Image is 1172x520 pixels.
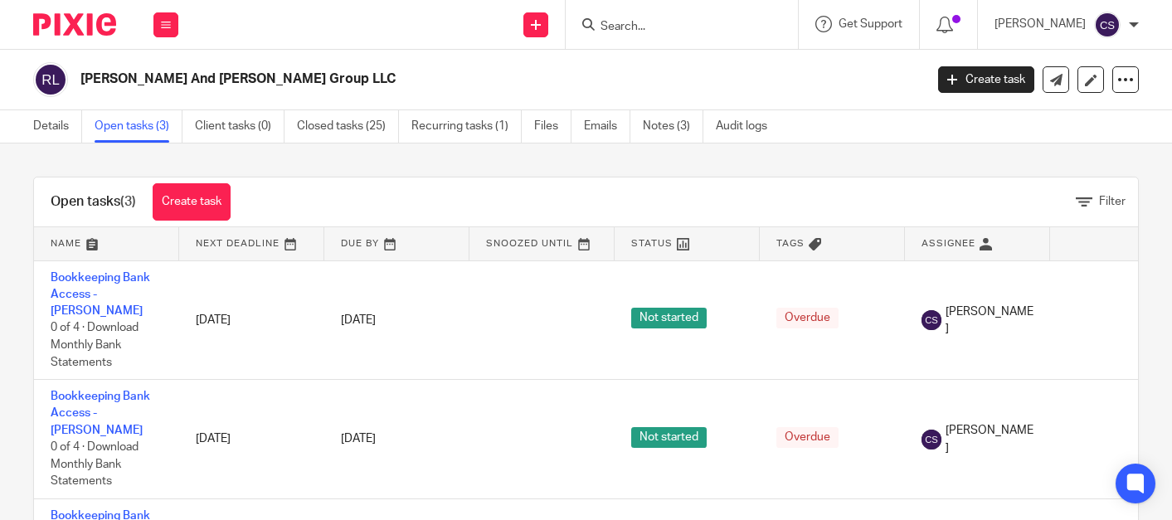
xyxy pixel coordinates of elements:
[631,427,707,448] span: Not started
[341,433,376,445] span: [DATE]
[80,70,746,88] h2: [PERSON_NAME] And [PERSON_NAME] Group LLC
[534,110,571,143] a: Files
[584,110,630,143] a: Emails
[51,193,136,211] h1: Open tasks
[922,310,941,330] img: svg%3E
[33,13,116,36] img: Pixie
[51,441,139,487] span: 0 of 4 · Download Monthly Bank Statements
[776,427,839,448] span: Overdue
[776,308,839,328] span: Overdue
[946,304,1033,338] span: [PERSON_NAME]
[1094,12,1121,38] img: svg%3E
[631,239,673,248] span: Status
[51,323,139,368] span: 0 of 4 · Download Monthly Bank Statements
[341,314,376,326] span: [DATE]
[776,239,805,248] span: Tags
[153,183,231,221] a: Create task
[33,62,68,97] img: svg%3E
[33,110,82,143] a: Details
[946,422,1033,456] span: [PERSON_NAME]
[1099,196,1126,207] span: Filter
[994,16,1086,32] p: [PERSON_NAME]
[179,260,324,380] td: [DATE]
[411,110,522,143] a: Recurring tasks (1)
[599,20,748,35] input: Search
[716,110,780,143] a: Audit logs
[839,18,902,30] span: Get Support
[95,110,182,143] a: Open tasks (3)
[486,239,573,248] span: Snoozed Until
[51,272,150,318] a: Bookkeeping Bank Access - [PERSON_NAME]
[631,308,707,328] span: Not started
[51,391,150,436] a: Bookkeeping Bank Access - [PERSON_NAME]
[297,110,399,143] a: Closed tasks (25)
[938,66,1034,93] a: Create task
[643,110,703,143] a: Notes (3)
[120,195,136,208] span: (3)
[922,430,941,450] img: svg%3E
[179,380,324,499] td: [DATE]
[195,110,284,143] a: Client tasks (0)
